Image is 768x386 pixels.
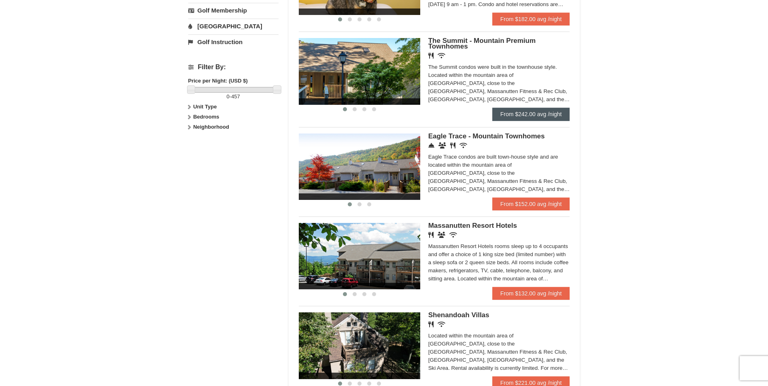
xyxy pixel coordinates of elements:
[438,142,446,148] i: Conference Facilities
[428,53,434,59] i: Restaurant
[428,232,434,238] i: Restaurant
[492,287,570,300] a: From $132.00 avg /night
[231,93,240,100] span: 457
[492,108,570,121] a: From $242.00 avg /night
[193,124,229,130] strong: Neighborhood
[188,64,279,71] h4: Filter By:
[428,242,570,283] div: Massanutten Resort Hotels rooms sleep up to 4 occupants and offer a choice of 1 king size bed (li...
[428,37,536,50] span: The Summit - Mountain Premium Townhomes
[492,13,570,25] a: From $182.00 avg /night
[428,142,434,148] i: Concierge Desk
[188,93,279,101] label: -
[428,132,545,140] span: Eagle Trace - Mountain Townhomes
[460,142,467,148] i: Wireless Internet (free)
[188,19,279,34] a: [GEOGRAPHIC_DATA]
[428,153,570,193] div: Eagle Trace condos are built town-house style and are located within the mountain area of [GEOGRA...
[449,232,457,238] i: Wireless Internet (free)
[438,321,445,327] i: Wireless Internet (free)
[227,93,230,100] span: 0
[492,197,570,210] a: From $152.00 avg /night
[428,321,434,327] i: Restaurant
[188,78,248,84] strong: Price per Night: (USD $)
[428,311,489,319] span: Shenandoah Villas
[428,63,570,104] div: The Summit condos were built in the townhouse style. Located within the mountain area of [GEOGRAP...
[450,142,455,148] i: Restaurant
[193,114,219,120] strong: Bedrooms
[193,104,217,110] strong: Unit Type
[188,34,279,49] a: Golf Instruction
[428,222,517,229] span: Massanutten Resort Hotels
[438,232,445,238] i: Banquet Facilities
[428,332,570,372] div: Located within the mountain area of [GEOGRAPHIC_DATA], close to the [GEOGRAPHIC_DATA], Massanutte...
[438,53,445,59] i: Wireless Internet (free)
[188,3,279,18] a: Golf Membership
